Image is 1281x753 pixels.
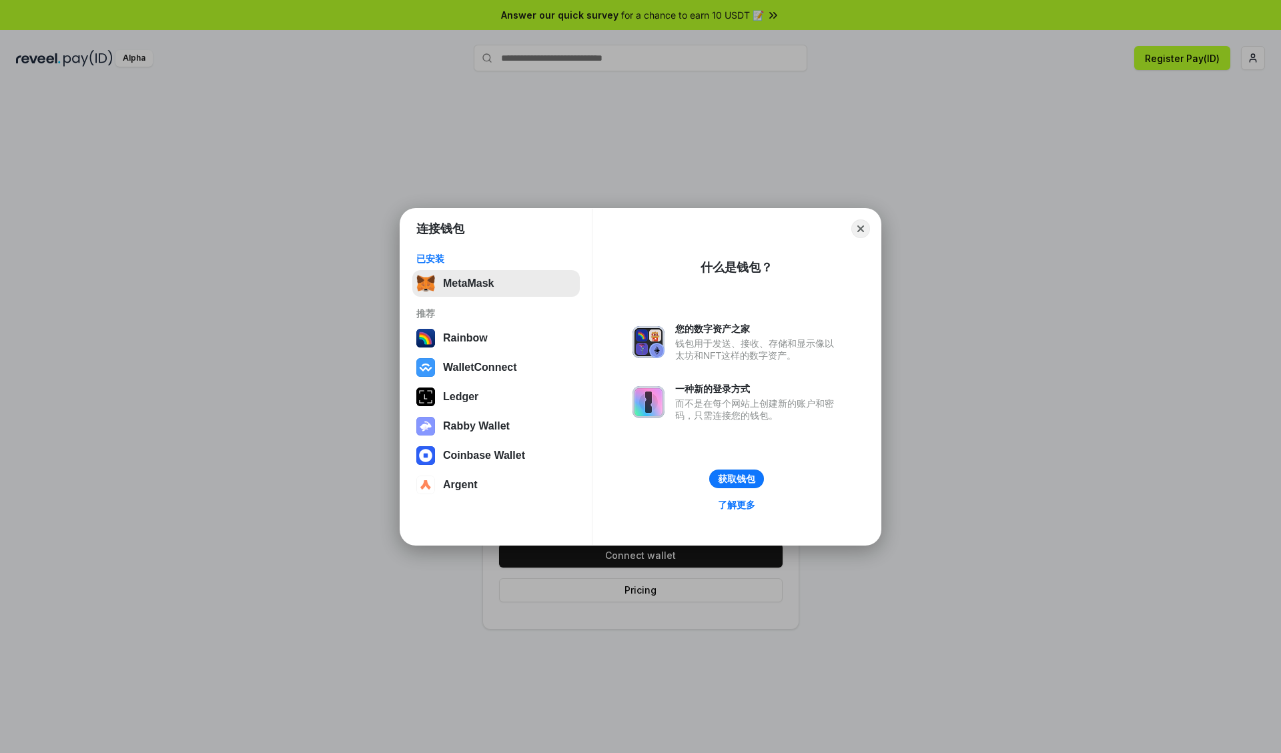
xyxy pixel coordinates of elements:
[412,325,580,351] button: Rainbow
[632,386,665,418] img: svg+xml,%3Csvg%20xmlns%3D%22http%3A%2F%2Fwww.w3.org%2F2000%2Fsvg%22%20fill%3D%22none%22%20viewBox...
[416,388,435,406] img: svg+xml,%3Csvg%20xmlns%3D%22http%3A%2F%2Fwww.w3.org%2F2000%2Fsvg%22%20width%3D%2228%22%20height%3...
[416,417,435,436] img: svg+xml,%3Csvg%20xmlns%3D%22http%3A%2F%2Fwww.w3.org%2F2000%2Fsvg%22%20fill%3D%22none%22%20viewBox...
[443,277,494,289] div: MetaMask
[443,479,478,491] div: Argent
[443,361,517,373] div: WalletConnect
[412,270,580,297] button: MetaMask
[443,332,488,344] div: Rainbow
[701,259,773,275] div: 什么是钱包？
[443,450,525,462] div: Coinbase Wallet
[416,329,435,347] img: svg+xml,%3Csvg%20width%3D%22120%22%20height%3D%22120%22%20viewBox%3D%220%200%20120%20120%22%20fil...
[675,323,841,335] div: 您的数字资产之家
[710,496,763,514] a: 了解更多
[416,476,435,494] img: svg+xml,%3Csvg%20width%3D%2228%22%20height%3D%2228%22%20viewBox%3D%220%200%2028%2028%22%20fill%3D...
[412,442,580,469] button: Coinbase Wallet
[675,337,841,361] div: 钱包用于发送、接收、存储和显示像以太坊和NFT这样的数字资产。
[412,384,580,410] button: Ledger
[675,398,841,422] div: 而不是在每个网站上创建新的账户和密码，只需连接您的钱包。
[443,420,510,432] div: Rabby Wallet
[412,354,580,381] button: WalletConnect
[416,221,464,237] h1: 连接钱包
[709,470,764,488] button: 获取钱包
[443,391,478,403] div: Ledger
[851,219,870,238] button: Close
[416,446,435,465] img: svg+xml,%3Csvg%20width%3D%2228%22%20height%3D%2228%22%20viewBox%3D%220%200%2028%2028%22%20fill%3D...
[412,472,580,498] button: Argent
[718,499,755,511] div: 了解更多
[718,473,755,485] div: 获取钱包
[412,413,580,440] button: Rabby Wallet
[416,274,435,293] img: svg+xml,%3Csvg%20fill%3D%22none%22%20height%3D%2233%22%20viewBox%3D%220%200%2035%2033%22%20width%...
[675,383,841,395] div: 一种新的登录方式
[632,326,665,358] img: svg+xml,%3Csvg%20xmlns%3D%22http%3A%2F%2Fwww.w3.org%2F2000%2Fsvg%22%20fill%3D%22none%22%20viewBox...
[416,307,576,319] div: 推荐
[416,253,576,265] div: 已安装
[416,358,435,377] img: svg+xml,%3Csvg%20width%3D%2228%22%20height%3D%2228%22%20viewBox%3D%220%200%2028%2028%22%20fill%3D...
